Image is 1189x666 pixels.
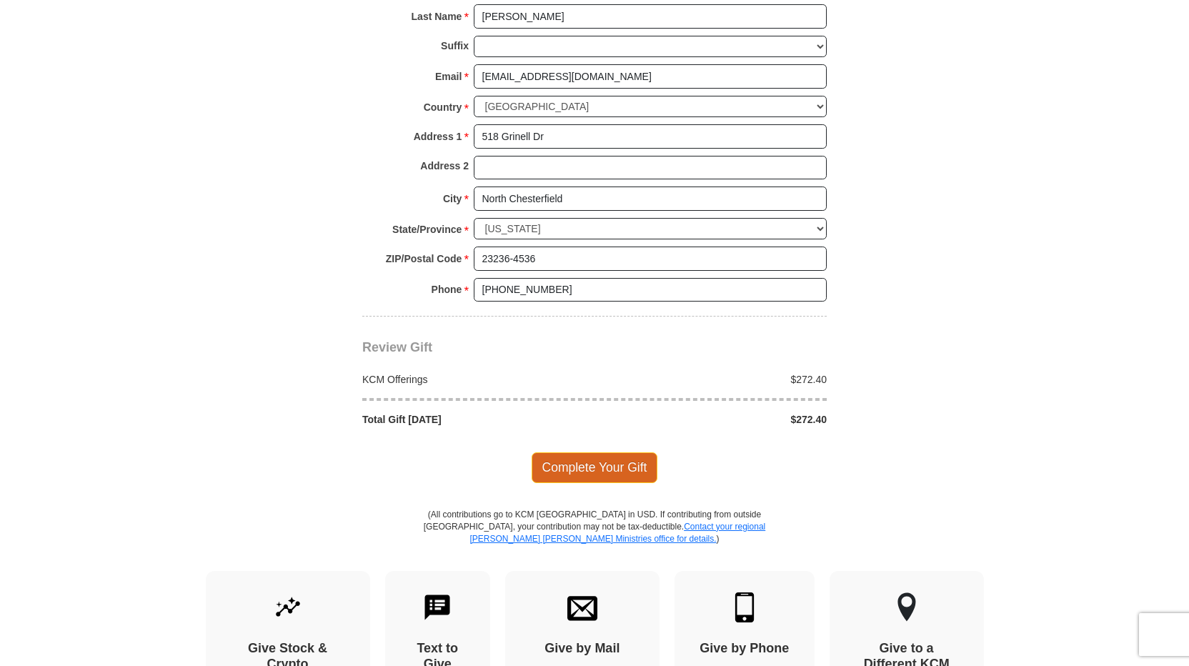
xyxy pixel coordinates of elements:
[443,189,462,209] strong: City
[441,36,469,56] strong: Suffix
[532,452,658,482] span: Complete Your Gift
[730,592,760,622] img: mobile.svg
[594,412,835,427] div: $272.40
[414,126,462,146] strong: Address 1
[567,592,597,622] img: envelope.svg
[392,219,462,239] strong: State/Province
[355,372,595,387] div: KCM Offerings
[700,641,790,657] h4: Give by Phone
[530,641,635,657] h4: Give by Mail
[422,592,452,622] img: text-to-give.svg
[273,592,303,622] img: give-by-stock.svg
[412,6,462,26] strong: Last Name
[594,372,835,387] div: $272.40
[897,592,917,622] img: other-region
[435,66,462,86] strong: Email
[469,522,765,544] a: Contact your regional [PERSON_NAME] [PERSON_NAME] Ministries office for details.
[420,156,469,176] strong: Address 2
[355,412,595,427] div: Total Gift [DATE]
[432,279,462,299] strong: Phone
[386,249,462,269] strong: ZIP/Postal Code
[424,97,462,117] strong: Country
[362,340,432,354] span: Review Gift
[423,509,766,571] p: (All contributions go to KCM [GEOGRAPHIC_DATA] in USD. If contributing from outside [GEOGRAPHIC_D...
